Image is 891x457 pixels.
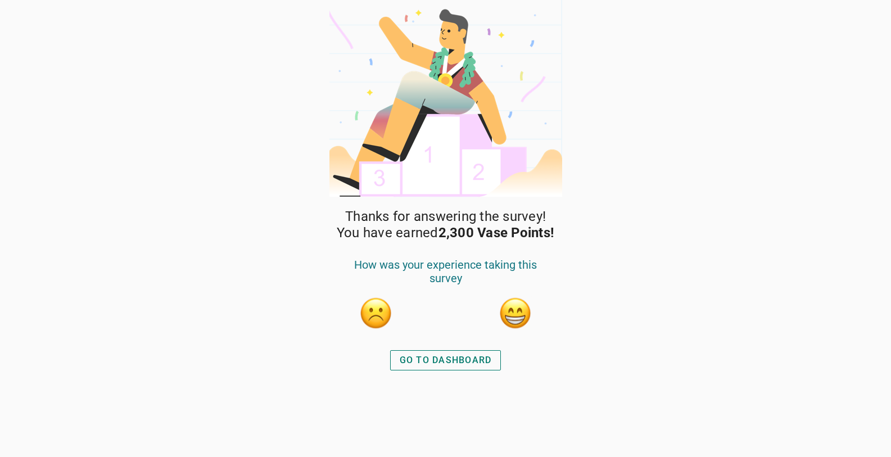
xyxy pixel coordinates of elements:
[345,209,546,225] span: Thanks for answering the survey!
[390,350,501,370] button: GO TO DASHBOARD
[400,354,492,367] div: GO TO DASHBOARD
[337,225,554,241] span: You have earned
[438,225,555,241] strong: 2,300 Vase Points!
[341,258,550,296] div: How was your experience taking this survey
